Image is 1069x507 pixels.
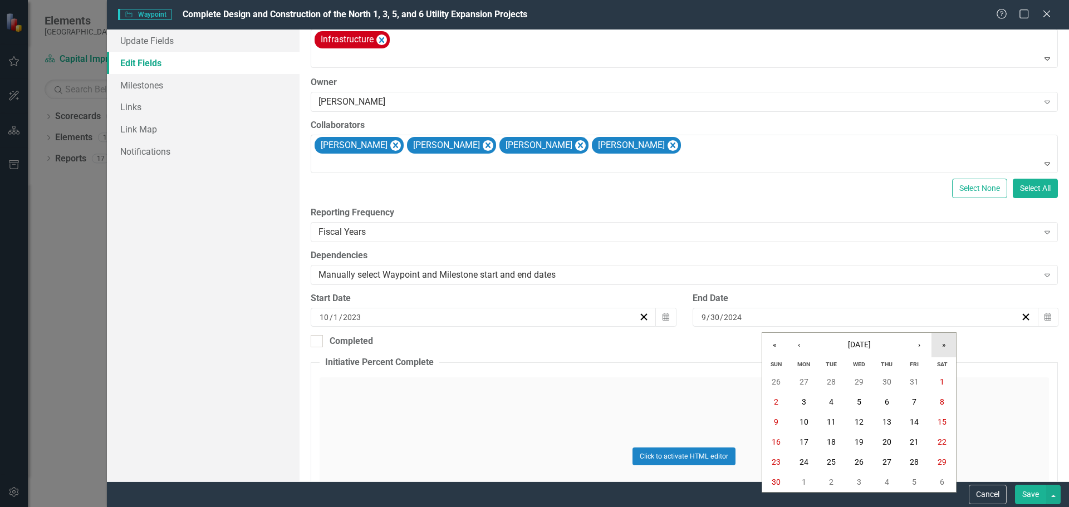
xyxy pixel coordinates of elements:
input: yyyy [723,312,742,323]
abbr: Tuesday [826,361,837,368]
div: Remove Alicia Pearce Smith [575,140,586,151]
button: September 22, 2029 [928,432,956,452]
abbr: September 14, 2029 [910,417,919,426]
input: dd [710,312,720,323]
div: [PERSON_NAME] [318,95,1038,108]
button: September 25, 2029 [817,452,845,472]
button: September 5, 2029 [845,392,873,412]
button: August 31, 2029 [901,372,929,392]
button: September 29, 2029 [928,452,956,472]
abbr: Saturday [937,361,948,368]
span: Infrastructure [321,34,374,45]
abbr: October 4, 2029 [885,478,889,486]
label: Reporting Frequency [311,206,1058,219]
button: September 1, 2029 [928,372,956,392]
button: Select None [952,179,1007,198]
button: September 3, 2029 [790,392,818,412]
button: September 21, 2029 [901,432,929,452]
button: October 5, 2029 [901,472,929,492]
button: Click to activate HTML editor [632,447,735,465]
button: September 7, 2029 [901,392,929,412]
abbr: September 17, 2029 [800,437,808,446]
span: / [707,312,710,322]
label: Collaborators [311,119,1058,132]
button: October 3, 2029 [845,472,873,492]
div: [PERSON_NAME] [410,137,482,154]
abbr: September 21, 2029 [910,437,919,446]
div: Completed [330,335,373,348]
button: August 27, 2029 [790,372,818,392]
abbr: September 7, 2029 [912,397,916,406]
button: September 10, 2029 [790,412,818,432]
a: Link Map [107,118,300,140]
a: Edit Fields [107,52,300,74]
span: / [720,312,723,322]
abbr: September 16, 2029 [772,437,781,446]
abbr: September 11, 2029 [827,417,836,426]
abbr: October 2, 2029 [829,478,833,486]
button: September 9, 2029 [762,412,790,432]
abbr: September 20, 2029 [882,437,891,446]
span: / [339,312,342,322]
button: September 4, 2029 [817,392,845,412]
button: September 2, 2029 [762,392,790,412]
abbr: August 29, 2029 [855,377,864,386]
abbr: September 23, 2029 [772,457,781,466]
div: Start Date [311,292,676,305]
button: September 17, 2029 [790,432,818,452]
button: August 26, 2029 [762,372,790,392]
button: September 28, 2029 [901,452,929,472]
abbr: October 3, 2029 [857,478,861,486]
abbr: September 15, 2029 [938,417,947,426]
abbr: September 27, 2029 [882,457,891,466]
div: [PERSON_NAME] [595,137,666,154]
button: Save [1015,485,1046,504]
abbr: September 8, 2029 [940,397,944,406]
abbr: September 13, 2029 [882,417,891,426]
abbr: September 26, 2029 [855,457,864,466]
abbr: September 30, 2029 [772,478,781,486]
a: Update Fields [107,29,300,52]
abbr: September 22, 2029 [938,437,947,446]
abbr: August 30, 2029 [882,377,891,386]
abbr: August 28, 2029 [827,377,836,386]
abbr: September 6, 2029 [885,397,889,406]
button: October 2, 2029 [817,472,845,492]
button: August 29, 2029 [845,372,873,392]
abbr: October 1, 2029 [802,478,806,486]
a: Links [107,96,300,118]
a: Notifications [107,140,300,163]
abbr: Friday [910,361,919,368]
abbr: September 3, 2029 [802,397,806,406]
div: Remove Robert Creighton [390,140,401,151]
button: September 30, 2029 [762,472,790,492]
abbr: Wednesday [853,361,865,368]
legend: Initiative Percent Complete [320,356,439,369]
abbr: Sunday [771,361,782,368]
input: mm [701,312,707,323]
abbr: September 5, 2029 [857,397,861,406]
button: September 8, 2029 [928,392,956,412]
button: October 1, 2029 [790,472,818,492]
button: September 24, 2029 [790,452,818,472]
span: Complete Design and Construction of the North 1, 3, 5, and 6 Utility Expansion Projects [183,9,527,19]
button: Select All [1013,179,1058,198]
button: September 12, 2029 [845,412,873,432]
div: Remove Matt Williams [668,140,678,151]
span: / [330,312,333,322]
abbr: September 18, 2029 [827,437,836,446]
a: Milestones [107,74,300,96]
button: September 6, 2029 [873,392,901,412]
button: September 18, 2029 [817,432,845,452]
button: September 26, 2029 [845,452,873,472]
abbr: September 2, 2029 [774,397,778,406]
div: Remove Sandra Krieger [483,140,493,151]
button: September 14, 2029 [901,412,929,432]
abbr: September 9, 2029 [774,417,778,426]
button: September 13, 2029 [873,412,901,432]
abbr: Thursday [881,361,893,368]
button: September 19, 2029 [845,432,873,452]
button: August 28, 2029 [817,372,845,392]
button: September 15, 2029 [928,412,956,432]
abbr: September 25, 2029 [827,457,836,466]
